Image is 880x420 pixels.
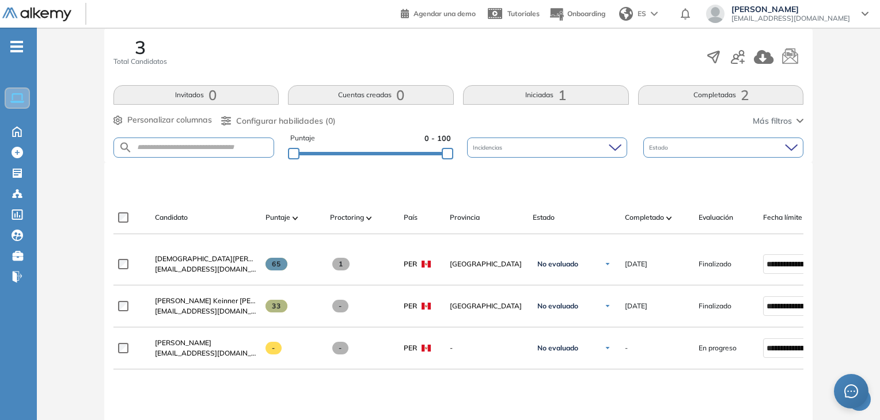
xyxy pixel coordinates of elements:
[113,56,167,67] span: Total Candidatos
[265,342,282,354] span: -
[290,133,315,144] span: Puntaje
[422,261,431,268] img: PER
[537,343,578,353] span: No evaluado
[699,301,731,311] span: Finalizado
[155,338,211,347] span: [PERSON_NAME]
[221,115,336,127] button: Configurar habilidades (0)
[753,115,792,127] span: Más filtros
[404,259,417,269] span: PER
[155,254,317,263] span: [DEMOGRAPHIC_DATA][PERSON_NAME] Angeles
[265,258,288,270] span: 65
[450,259,524,269] span: [GEOGRAPHIC_DATA]
[332,258,350,270] span: 1
[265,212,290,223] span: Puntaje
[699,343,737,353] span: En progreso
[135,38,146,56] span: 3
[113,114,212,126] button: Personalizar columnas
[450,343,524,353] span: -
[155,212,188,223] span: Candidato
[567,9,605,18] span: Onboarding
[404,212,418,223] span: País
[155,264,256,274] span: [EMAIL_ADDRESS][DOMAIN_NAME]
[330,212,364,223] span: Proctoring
[753,115,803,127] button: Más filtros
[625,301,647,311] span: [DATE]
[537,259,578,269] span: No evaluado
[332,342,349,354] span: -
[404,301,417,311] span: PER
[422,345,431,352] img: PER
[424,133,451,144] span: 0 - 100
[651,12,658,16] img: arrow
[619,7,633,21] img: world
[549,2,605,26] button: Onboarding
[699,259,731,269] span: Finalizado
[463,85,629,105] button: Iniciadas1
[422,303,431,310] img: PER
[293,216,298,220] img: [missing "en.ARROW_ALT" translation]
[649,143,670,152] span: Estado
[236,115,336,127] span: Configurar habilidades (0)
[450,212,480,223] span: Provincia
[10,45,23,48] i: -
[731,5,850,14] span: [PERSON_NAME]
[155,296,296,305] span: [PERSON_NAME] Keinner [PERSON_NAME]
[731,14,850,23] span: [EMAIL_ADDRESS][DOMAIN_NAME]
[155,254,256,264] a: [DEMOGRAPHIC_DATA][PERSON_NAME] Angeles
[473,143,505,152] span: Incidencias
[450,301,524,311] span: [GEOGRAPHIC_DATA]
[604,345,611,352] img: Ícono de flecha
[625,259,647,269] span: [DATE]
[625,343,628,353] span: -
[638,9,646,19] span: ES
[467,138,627,158] div: Incidencias
[332,300,349,312] span: -
[288,85,454,105] button: Cuentas creadas0
[155,306,256,316] span: [EMAIL_ADDRESS][DOMAIN_NAME]
[119,140,132,155] img: SEARCH_ALT
[533,212,555,223] span: Estado
[666,216,672,220] img: [missing "en.ARROW_ALT" translation]
[699,212,733,223] span: Evaluación
[604,261,611,268] img: Ícono de flecha
[401,6,476,20] a: Agendar una demo
[366,216,372,220] img: [missing "en.ARROW_ALT" translation]
[2,7,71,22] img: Logo
[404,343,417,353] span: PER
[113,85,279,105] button: Invitados0
[265,300,288,312] span: 33
[155,296,256,306] a: [PERSON_NAME] Keinner [PERSON_NAME]
[638,85,804,105] button: Completadas2
[763,212,802,223] span: Fecha límite
[507,9,540,18] span: Tutoriales
[155,348,256,358] span: [EMAIL_ADDRESS][DOMAIN_NAME]
[414,9,476,18] span: Agendar una demo
[537,301,578,311] span: No evaluado
[604,303,611,310] img: Ícono de flecha
[155,338,256,348] a: [PERSON_NAME]
[643,138,803,158] div: Estado
[844,384,858,398] span: message
[625,212,664,223] span: Completado
[127,114,212,126] span: Personalizar columnas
